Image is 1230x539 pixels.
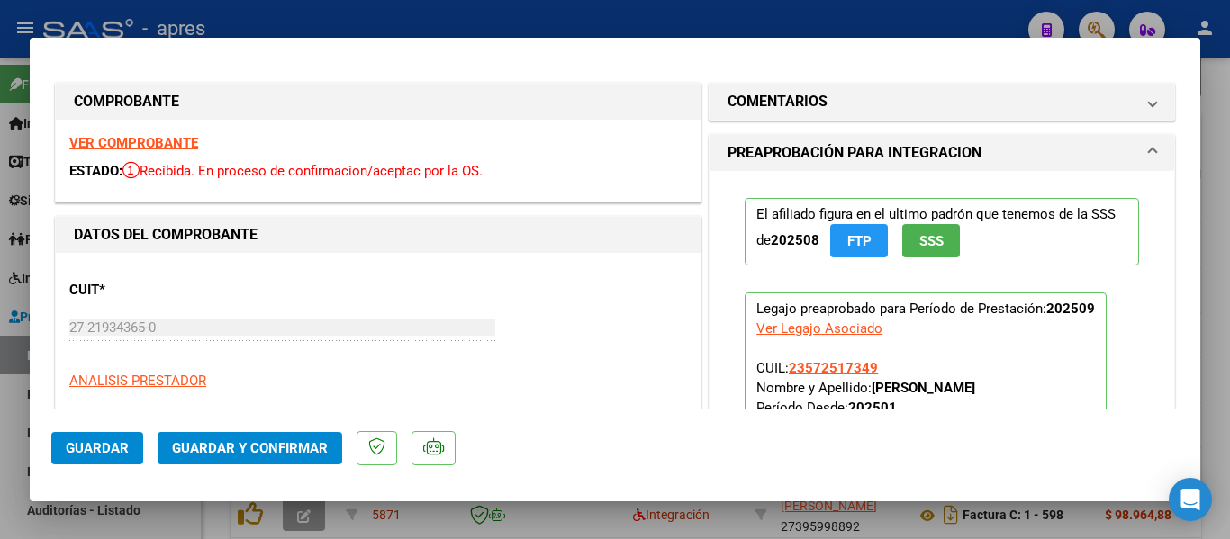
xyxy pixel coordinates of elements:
[69,280,255,301] p: CUIT
[789,360,878,376] span: 23572517349
[1046,301,1095,317] strong: 202509
[51,432,143,464] button: Guardar
[74,93,179,110] strong: COMPROBANTE
[172,440,328,456] span: Guardar y Confirmar
[710,135,1174,171] mat-expansion-panel-header: PREAPROBACIÓN PARA INTEGRACION
[771,232,819,248] strong: 202508
[728,91,828,112] h1: COMENTARIOS
[830,224,888,257] button: FTP
[69,373,206,389] span: ANALISIS PRESTADOR
[66,440,129,456] span: Guardar
[122,163,483,179] span: Recibida. En proceso de confirmacion/aceptac por la OS.
[710,84,1174,120] mat-expansion-panel-header: COMENTARIOS
[756,319,882,338] div: Ver Legajo Asociado
[69,163,122,179] span: ESTADO:
[756,360,975,475] span: CUIL: Nombre y Apellido: Período Desde: Período Hasta: Admite Dependencia:
[69,135,198,151] a: VER COMPROBANTE
[848,400,897,416] strong: 202501
[902,224,960,257] button: SSS
[69,405,687,426] p: [PERSON_NAME]
[919,233,944,249] span: SSS
[1169,478,1212,521] div: Open Intercom Messenger
[847,233,872,249] span: FTP
[158,432,342,464] button: Guardar y Confirmar
[745,292,1107,532] p: Legajo preaprobado para Período de Prestación:
[728,142,981,164] h1: PREAPROBACIÓN PARA INTEGRACION
[74,226,258,243] strong: DATOS DEL COMPROBANTE
[745,198,1139,265] p: El afiliado figura en el ultimo padrón que tenemos de la SSS de
[872,380,975,396] strong: [PERSON_NAME]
